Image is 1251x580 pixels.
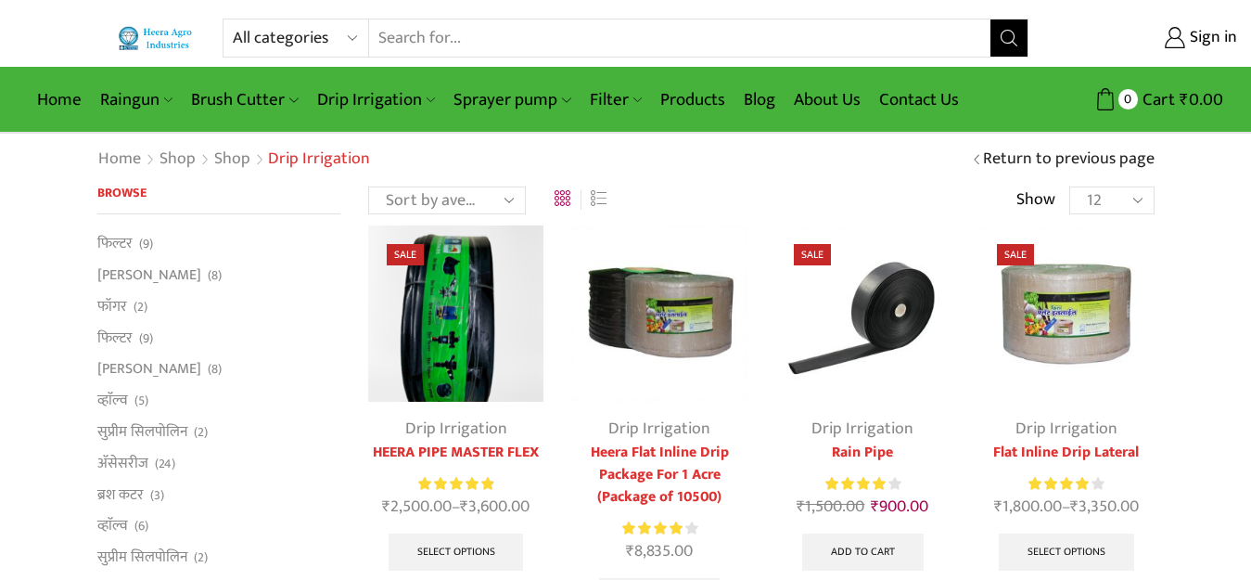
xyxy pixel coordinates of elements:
[994,493,1002,521] span: ₹
[1047,83,1223,117] a: 0 Cart ₹0.00
[1056,21,1237,55] a: Sign in
[139,329,153,348] span: (9)
[134,298,147,316] span: (2)
[785,78,870,122] a: About Us
[418,474,493,494] span: Rated out of 5
[608,415,710,443] a: Drip Irrigation
[651,78,734,122] a: Products
[978,442,1154,464] a: Flat Inline Drip Lateral
[97,447,148,479] a: अ‍ॅसेसरीज
[994,493,1062,521] bdi: 1,800.00
[775,226,951,401] img: Heera Rain Pipe
[794,244,831,265] span: Sale
[571,442,747,509] a: Heera Flat Inline Drip Package For 1 Acre (Package of 10500)
[213,148,251,172] a: Shop
[28,78,91,122] a: Home
[1185,26,1237,50] span: Sign in
[368,495,543,520] span: –
[997,244,1034,265] span: Sale
[368,442,543,464] a: HEERA PIPE MASTER FLEX
[1016,188,1055,213] span: Show
[1180,85,1223,114] bdi: 0.00
[97,148,142,172] a: Home
[268,149,370,170] h1: Drip Irrigation
[460,493,530,521] bdi: 3,600.00
[802,534,924,571] a: Add to cart: “Rain Pipe”
[1028,474,1089,494] span: Rated out of 5
[622,519,685,538] span: Rated out of 5
[978,226,1154,401] img: Flat Inline Drip Lateral
[97,542,187,574] a: सुप्रीम सिलपोलिन
[97,416,187,447] a: सुप्रीम सिलपोलिन
[308,78,444,122] a: Drip Irrigation
[382,493,390,521] span: ₹
[1015,415,1117,443] a: Drip Irrigation
[622,519,697,538] div: Rated 4.21 out of 5
[194,548,208,567] span: (2)
[870,78,968,122] a: Contact Us
[978,495,1154,520] span: –
[775,442,951,464] a: Rain Pipe
[444,78,580,122] a: Sprayer pump
[382,493,452,521] bdi: 2,500.00
[1180,85,1189,114] span: ₹
[626,537,693,565] bdi: 8,835.00
[999,534,1134,571] a: Select options for “Flat Inline Drip Lateral”
[418,474,493,494] div: Rated 5.00 out of 5
[97,260,201,291] a: [PERSON_NAME]
[97,290,127,322] a: फॉगर
[134,392,148,410] span: (5)
[626,537,634,565] span: ₹
[1028,474,1104,494] div: Rated 4.00 out of 5
[734,78,785,122] a: Blog
[182,78,307,122] a: Brush Cutter
[97,148,370,172] nav: Breadcrumb
[97,510,128,542] a: व्हाॅल्व
[581,78,651,122] a: Filter
[134,517,148,535] span: (6)
[97,182,147,203] span: Browse
[159,148,197,172] a: Shop
[97,385,128,417] a: व्हाॅल्व
[871,493,879,521] span: ₹
[91,78,182,122] a: Raingun
[97,233,133,259] a: फिल्टर
[387,244,424,265] span: Sale
[139,235,153,253] span: (9)
[825,474,900,494] div: Rated 4.13 out of 5
[797,493,805,521] span: ₹
[460,493,468,521] span: ₹
[797,493,864,521] bdi: 1,500.00
[825,474,887,494] span: Rated out of 5
[208,360,222,379] span: (8)
[208,266,222,285] span: (8)
[369,19,990,57] input: Search for...
[1118,89,1138,109] span: 0
[983,148,1155,172] a: Return to previous page
[97,322,133,354] a: फिल्टर
[97,479,144,510] a: ब्रश कटर
[1070,493,1139,521] bdi: 3,350.00
[990,19,1028,57] button: Search button
[871,493,928,521] bdi: 900.00
[405,415,507,443] a: Drip Irrigation
[811,415,913,443] a: Drip Irrigation
[368,226,543,401] img: Heera Gold Krushi Pipe Black
[194,423,208,442] span: (2)
[155,455,175,473] span: (24)
[1070,493,1079,521] span: ₹
[571,226,747,401] img: Flat Inline
[389,534,524,571] a: Select options for “HEERA PIPE MASTER FLEX”
[1138,87,1175,112] span: Cart
[97,354,201,385] a: [PERSON_NAME]
[368,187,526,214] select: Shop order
[150,486,164,505] span: (3)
